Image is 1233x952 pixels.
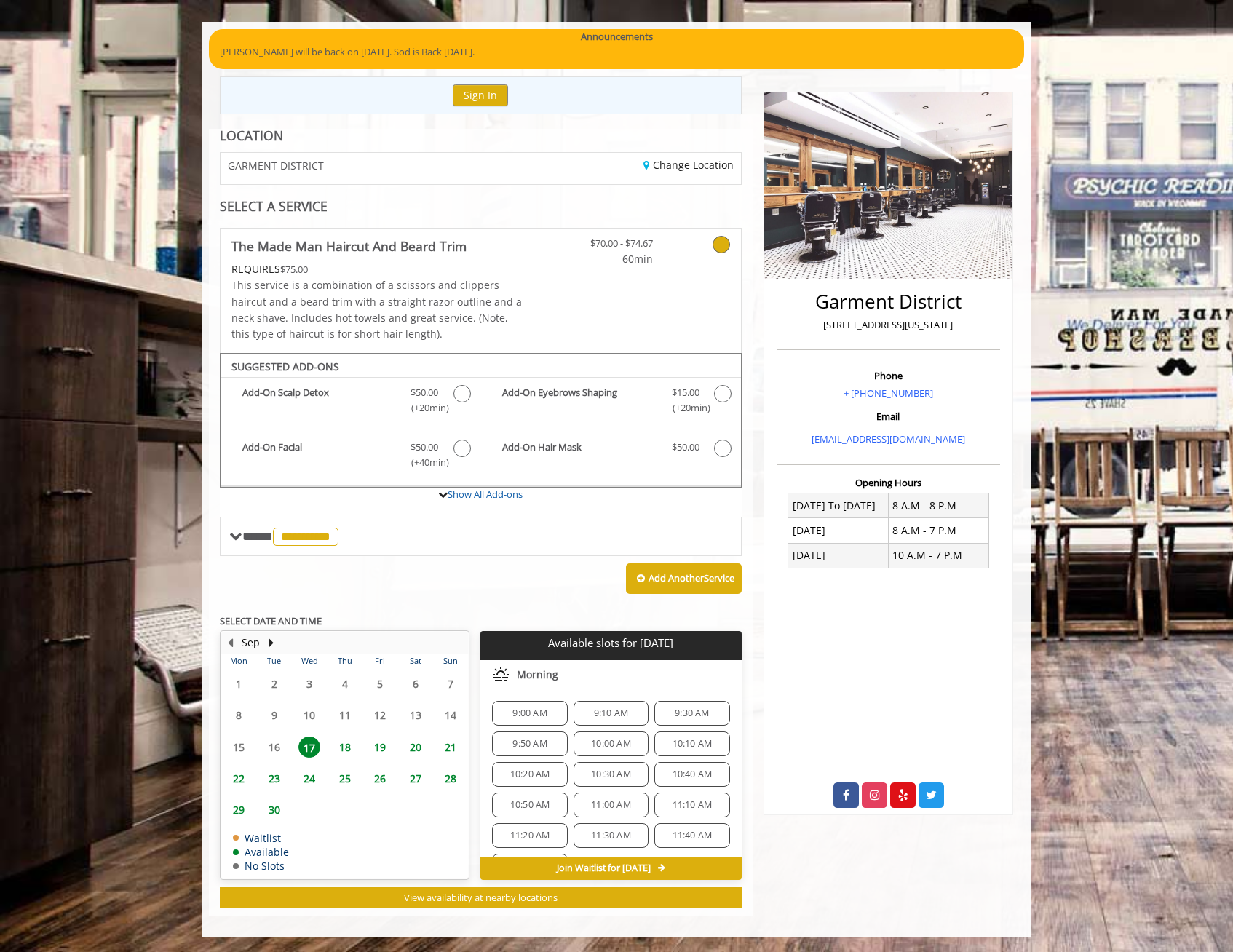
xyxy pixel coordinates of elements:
th: Fri [362,654,397,668]
div: 11:10 AM [654,793,729,817]
th: Sat [397,654,432,668]
b: LOCATION [220,127,283,144]
div: 10:50 AM [492,793,567,817]
span: 10:40 AM [673,769,713,780]
span: (+20min ) [403,400,446,416]
th: Wed [292,654,327,668]
span: 10:50 AM [510,799,550,811]
td: Select day18 [327,731,362,762]
h3: Email [780,411,996,421]
span: 9:50 AM [512,738,547,750]
label: Add-On Scalp Detox [228,385,472,419]
div: 9:50 AM [492,731,567,756]
b: Add Another Service [649,571,734,584]
h2: Garment District [780,291,996,312]
span: 11:30 AM [591,830,631,841]
td: Select day25 [327,763,362,794]
span: 10:00 AM [591,738,631,750]
span: Join Waitlist for [DATE] [557,862,651,874]
td: 8 A.M - 7 P.M [888,518,988,543]
div: 9:10 AM [574,701,649,726]
a: Show All Add-ons [448,488,523,501]
span: 11:20 AM [510,830,550,841]
span: 11:00 AM [591,799,631,811]
td: Select day21 [433,731,469,762]
div: 11:40 AM [654,823,729,848]
b: SELECT DATE AND TIME [220,614,322,627]
h3: Phone [780,370,996,381]
b: Add-On Hair Mask [502,440,657,457]
td: Select day20 [397,731,432,762]
span: 18 [334,737,356,758]
a: Change Location [643,158,734,172]
p: This service is a combination of a scissors and clippers haircut and a beard trim with a straight... [231,277,524,343]
td: Select day29 [221,794,256,825]
button: Add AnotherService [626,563,742,594]
button: Sign In [453,84,508,106]
div: 10:00 AM [574,731,649,756]
th: Sun [433,654,469,668]
td: [DATE] To [DATE] [788,493,889,518]
p: [PERSON_NAME] will be back on [DATE]. Sod is Back [DATE]. [220,44,1013,60]
span: 30 [263,799,285,820]
span: 21 [440,737,461,758]
span: 11:10 AM [673,799,713,811]
span: 24 [298,768,320,789]
div: SELECT A SERVICE [220,199,742,213]
span: 17 [298,737,320,758]
b: Add-On Facial [242,440,396,470]
td: 8 A.M - 8 P.M [888,493,988,518]
p: Available slots for [DATE] [486,637,735,649]
button: Sep [242,635,260,651]
span: (+40min ) [403,455,446,470]
label: Add-On Facial [228,440,472,474]
div: 10:30 AM [574,762,649,787]
span: 28 [440,768,461,789]
div: The Made Man Haircut And Beard Trim Add-onS [220,353,742,488]
label: Add-On Hair Mask [488,440,733,461]
span: 23 [263,768,285,789]
span: View availability at nearby locations [404,891,558,904]
div: 10:20 AM [492,762,567,787]
div: 10:40 AM [654,762,729,787]
span: 19 [369,737,391,758]
span: 9:30 AM [675,707,709,719]
td: Select day23 [256,763,291,794]
span: 10:10 AM [673,738,713,750]
div: 9:00 AM [492,701,567,726]
a: [EMAIL_ADDRESS][DOMAIN_NAME] [812,432,965,445]
td: Select day28 [433,763,469,794]
span: $15.00 [672,385,699,400]
td: Select day17 [292,731,327,762]
span: 22 [228,768,250,789]
div: 11:00 AM [574,793,649,817]
button: Previous Month [224,635,236,651]
b: Add-On Scalp Detox [242,385,396,416]
span: $50.00 [411,385,438,400]
span: (+20min ) [664,400,707,416]
button: View availability at nearby locations [220,887,742,908]
span: 9:00 AM [512,707,547,719]
p: [STREET_ADDRESS][US_STATE] [780,317,996,333]
td: [DATE] [788,518,889,543]
th: Tue [256,654,291,668]
span: $50.00 [411,440,438,455]
a: $70.00 - $74.67 [567,229,653,267]
a: + [PHONE_NUMBER] [844,386,933,400]
span: 26 [369,768,391,789]
td: Select day30 [256,794,291,825]
b: SUGGESTED ADD-ONS [231,360,339,373]
th: Mon [221,654,256,668]
th: Thu [327,654,362,668]
span: 20 [405,737,427,758]
img: morning slots [492,666,510,683]
td: 10 A.M - 7 P.M [888,543,988,568]
td: Select day26 [362,763,397,794]
td: Available [233,846,289,857]
span: 27 [405,768,427,789]
b: Add-On Eyebrows Shaping [502,385,657,416]
td: Select day24 [292,763,327,794]
div: 10:10 AM [654,731,729,756]
div: 11:20 AM [492,823,567,848]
